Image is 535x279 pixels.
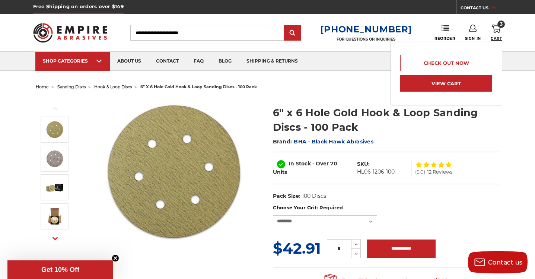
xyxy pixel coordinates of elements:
[357,168,395,176] dd: HL06-1206-100
[491,25,502,41] a: 3 Cart
[46,231,64,247] button: Next
[57,84,86,89] a: sanding discs
[497,20,505,28] span: 3
[273,204,500,212] label: Choose Your Grit:
[110,52,149,71] a: about us
[357,160,370,168] dt: SKU:
[45,178,64,197] img: 6 in x 6 hole sanding disc pack
[320,24,412,35] a: [PHONE_NUMBER]
[273,138,292,145] span: Brand:
[461,4,502,14] a: CONTACT US
[330,160,337,167] span: 70
[112,254,119,262] button: Close teaser
[46,101,64,117] button: Previous
[7,260,113,279] div: Get 10% OffClose teaser
[273,239,321,257] span: $42.91
[140,84,257,89] span: 6" x 6 hole gold hook & loop sanding discs - 100 pack
[273,169,287,175] span: Units
[273,192,300,200] dt: Pack Size:
[36,84,49,89] a: home
[468,251,528,273] button: Contact us
[285,26,300,41] input: Submit
[465,36,481,41] span: Sign In
[45,149,64,168] img: velcro backed 6 hole sanding disc
[434,25,455,41] a: Reorder
[488,259,523,266] span: Contact us
[319,205,343,210] small: Required
[294,138,373,145] a: BHA - Black Hawk Abrasives
[289,160,311,167] span: In Stock
[43,58,102,64] div: SHOP CATEGORIES
[427,169,452,174] span: 12 Reviews
[400,55,492,71] a: Check out now
[273,105,500,134] h1: 6" x 6 Hole Gold Hook & Loop Sanding Discs - 100 Pack
[41,266,79,273] span: Get 10% Off
[320,37,412,42] p: FOR QUESTIONS OR INQUIRIES
[94,84,132,89] a: hook & loop discs
[239,52,305,71] a: shipping & returns
[312,160,329,167] span: - Over
[186,52,211,71] a: faq
[302,192,326,200] dd: 100 Discs
[45,120,64,139] img: 6 inch hook & loop disc 6 VAC Hole
[491,36,502,41] span: Cart
[415,169,425,174] span: (5.0)
[211,52,239,71] a: blog
[400,75,492,92] a: View Cart
[45,207,64,226] img: 6 inch 6 hole hook and loop sanding disc
[99,98,248,247] img: 6 inch hook & loop disc 6 VAC Hole
[33,18,108,47] img: Empire Abrasives
[149,52,186,71] a: contact
[434,36,455,41] span: Reorder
